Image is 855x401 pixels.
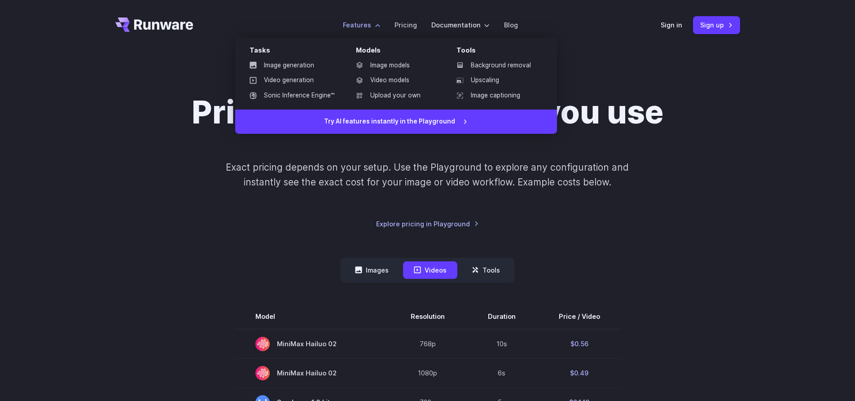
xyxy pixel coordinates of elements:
[449,59,543,72] a: Background removal
[389,358,466,388] td: 1080p
[466,304,537,329] th: Duration
[242,59,342,72] a: Image generation
[449,89,543,102] a: Image captioning
[537,329,622,359] td: $0.56
[255,366,368,380] span: MiniMax Hailuo 02
[537,304,622,329] th: Price / Video
[343,20,380,30] label: Features
[209,160,646,190] p: Exact pricing depends on your setup. Use the Playground to explore any configuration and instantl...
[504,20,518,30] a: Blog
[389,304,466,329] th: Resolution
[466,329,537,359] td: 10s
[242,74,342,87] a: Video generation
[389,329,466,359] td: 768p
[344,261,399,279] button: Images
[349,59,442,72] a: Image models
[395,20,417,30] a: Pricing
[349,89,442,102] a: Upload your own
[356,45,442,59] div: Models
[661,20,682,30] a: Sign in
[235,110,557,134] a: Try AI features instantly in the Playground
[537,358,622,388] td: $0.49
[456,45,543,59] div: Tools
[466,358,537,388] td: 6s
[255,337,368,351] span: MiniMax Hailuo 02
[349,74,442,87] a: Video models
[449,74,543,87] a: Upscaling
[693,16,740,34] a: Sign up
[461,261,511,279] button: Tools
[242,89,342,102] a: Sonic Inference Engine™
[376,219,479,229] a: Explore pricing in Playground
[192,93,663,131] h1: Pricing based on what you use
[431,20,490,30] label: Documentation
[403,261,457,279] button: Videos
[115,18,193,32] a: Go to /
[234,304,389,329] th: Model
[250,45,342,59] div: Tasks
